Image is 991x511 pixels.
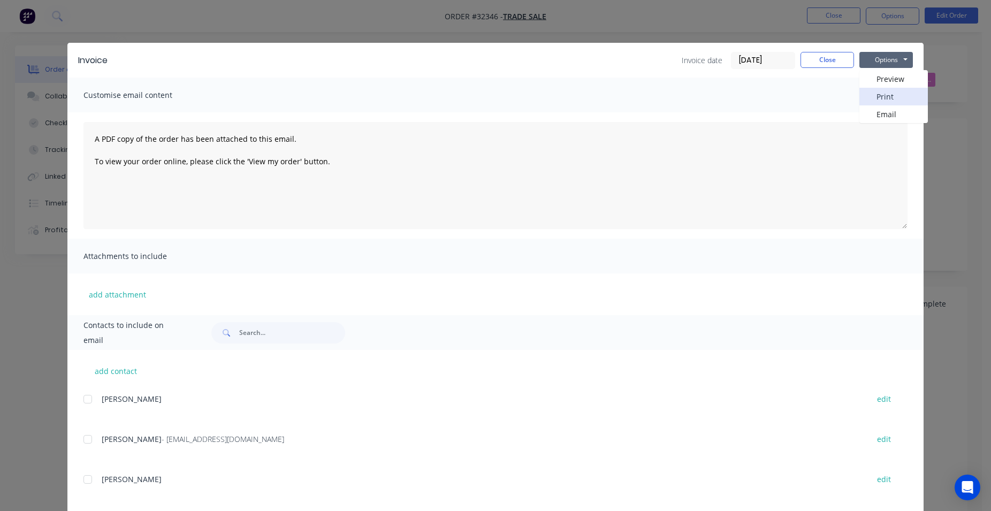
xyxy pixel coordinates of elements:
div: Open Intercom Messenger [955,475,980,500]
button: add attachment [83,286,151,302]
span: Invoice date [682,55,722,66]
button: edit [871,392,897,406]
button: Email [859,105,928,123]
button: edit [871,472,897,486]
span: Contacts to include on email [83,318,185,348]
span: [PERSON_NAME] [102,394,162,404]
span: [PERSON_NAME] [102,474,162,484]
span: - [EMAIL_ADDRESS][DOMAIN_NAME] [162,434,284,444]
div: Invoice [78,54,108,67]
button: Preview [859,70,928,88]
button: Options [859,52,913,68]
button: Close [801,52,854,68]
span: [PERSON_NAME] [102,434,162,444]
button: Print [859,88,928,105]
textarea: A PDF copy of the order has been attached to this email. To view your order online, please click ... [83,122,908,229]
button: edit [871,432,897,446]
button: add contact [83,363,148,379]
input: Search... [239,322,345,344]
span: Customise email content [83,88,201,103]
span: Attachments to include [83,249,201,264]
